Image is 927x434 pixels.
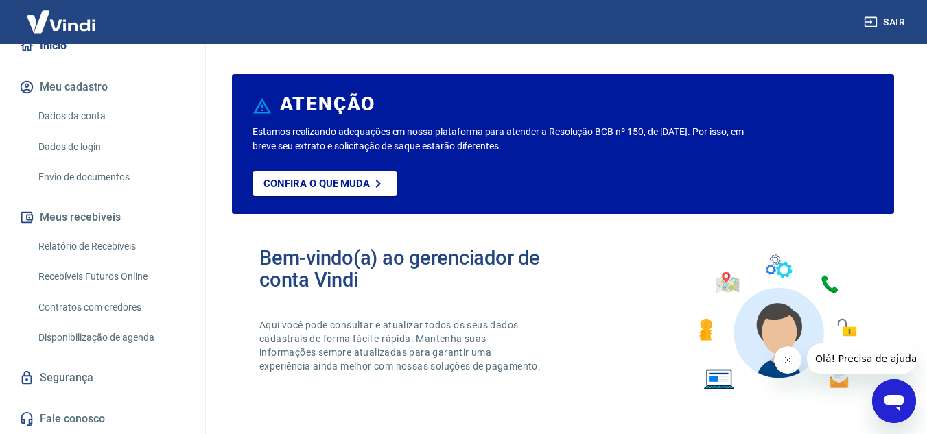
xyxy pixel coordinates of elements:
[253,171,397,196] a: Confira o que muda
[33,232,189,261] a: Relatório de Recebíveis
[33,102,189,130] a: Dados da conta
[33,293,189,322] a: Contratos com credores
[16,31,189,61] a: Início
[872,379,916,423] iframe: Botão para abrir a janela de mensagens
[259,318,543,373] p: Aqui você pode consultar e atualizar todos os seus dados cadastrais de forma fácil e rápida. Mant...
[16,1,106,43] img: Vindi
[687,247,867,398] img: Imagem de um avatar masculino com diversos icones exemplificando as funcionalidades do gerenciado...
[16,202,189,232] button: Meus recebíveis
[16,72,189,102] button: Meu cadastro
[8,10,115,21] span: Olá! Precisa de ajuda?
[280,97,375,111] h6: ATENÇÃO
[33,324,189,352] a: Disponibilização de agenda
[253,125,749,154] p: Estamos realizando adequações em nossa plataforma para atender a Resolução BCB nº 150, de [DATE]....
[16,363,189,393] a: Segurança
[33,263,189,291] a: Recebíveis Futuros Online
[33,163,189,191] a: Envio de documentos
[861,10,911,35] button: Sair
[16,404,189,434] a: Fale conosco
[263,178,370,190] p: Confira o que muda
[259,247,563,291] h2: Bem-vindo(a) ao gerenciador de conta Vindi
[807,343,916,374] iframe: Mensagem da empresa
[33,133,189,161] a: Dados de login
[774,346,801,374] iframe: Fechar mensagem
